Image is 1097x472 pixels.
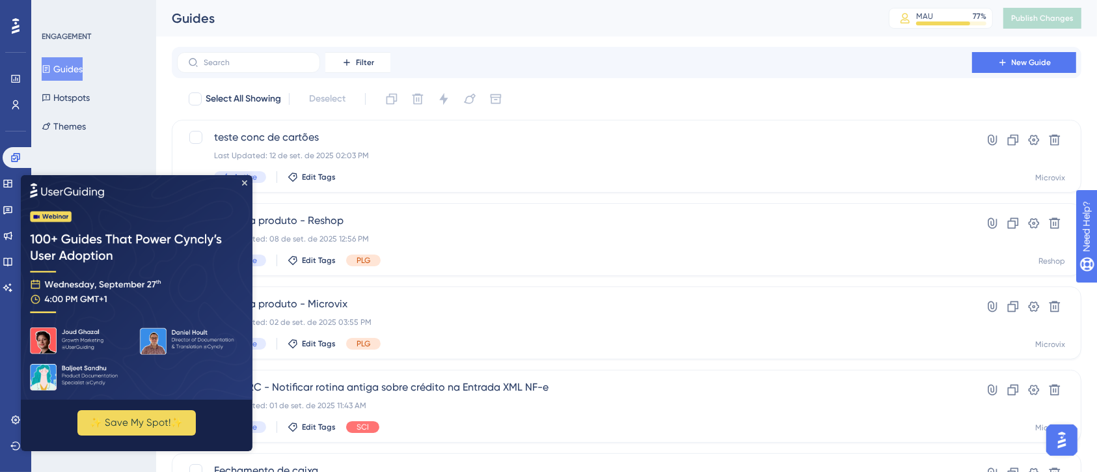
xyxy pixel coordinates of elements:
[172,9,856,27] div: Guides
[214,130,935,145] span: teste conc de cartões
[302,339,336,349] span: Edit Tags
[1003,8,1081,29] button: Publish Changes
[288,422,336,432] button: Edit Tags
[916,11,933,21] div: MAU
[1035,339,1065,350] div: Microvix
[206,91,281,107] span: Select All Showing
[1038,256,1065,266] div: Reshop
[325,52,390,73] button: Filter
[42,115,86,138] button: Themes
[1035,173,1065,183] div: Microvix
[357,422,369,432] span: SCI
[1011,13,1074,23] span: Publish Changes
[234,172,257,182] span: Active
[214,317,935,327] div: Last Updated: 02 de set. de 2025 03:55 PM
[1035,423,1065,433] div: Microvix
[357,339,370,349] span: PLG
[288,172,336,182] button: Edit Tags
[42,57,83,81] button: Guides
[31,3,81,19] span: Need Help?
[302,422,336,432] span: Edit Tags
[214,380,935,395] span: PROD/RC - Notificar rotina antiga sobre crédito na Entrada XML NF-e
[57,235,175,260] button: ✨ Save My Spot!✨
[973,11,986,21] div: 77 %
[214,296,935,312] span: Pesquisa produto - Microvix
[297,87,357,111] button: Deselect
[356,57,374,68] span: Filter
[302,172,336,182] span: Edit Tags
[42,31,91,42] div: ENGAGEMENT
[309,91,345,107] span: Deselect
[1042,421,1081,460] iframe: UserGuiding AI Assistant Launcher
[214,400,935,411] div: Last Updated: 01 de set. de 2025 11:43 AM
[214,234,935,244] div: Last Updated: 08 de set. de 2025 12:56 PM
[357,255,370,266] span: PLG
[302,255,336,266] span: Edit Tags
[221,5,226,10] div: Close Preview
[1012,57,1051,68] span: New Guide
[288,339,336,349] button: Edit Tags
[214,213,935,229] span: Pesquisa produto - Reshop
[288,255,336,266] button: Edit Tags
[214,150,935,161] div: Last Updated: 12 de set. de 2025 02:03 PM
[42,86,90,109] button: Hotspots
[972,52,1076,73] button: New Guide
[204,58,309,67] input: Search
